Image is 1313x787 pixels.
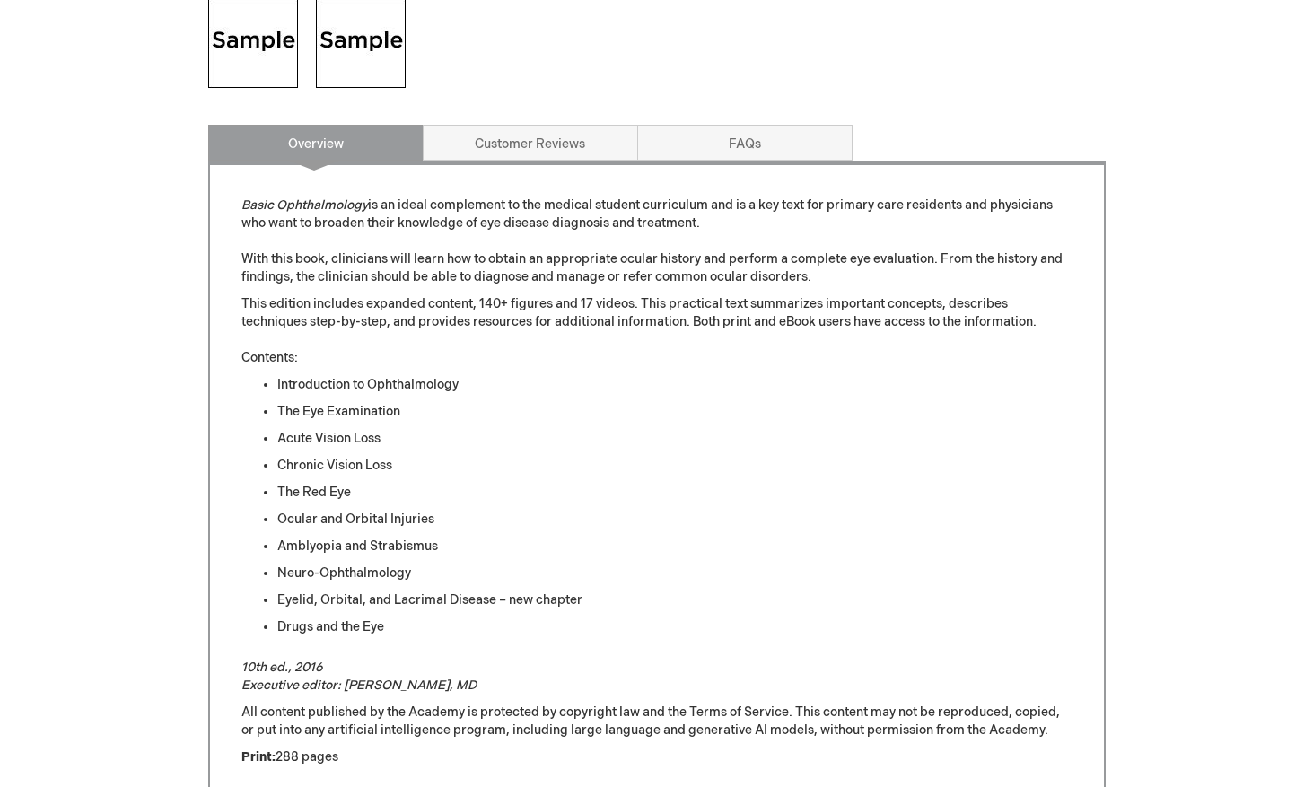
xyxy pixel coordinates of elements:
em: Basic Ophthalmology [241,197,368,213]
li: Ocular and Orbital Injuries [277,511,1072,529]
li: Chronic Vision Loss [277,457,1072,475]
li: Introduction to Ophthalmology [277,376,1072,394]
a: Customer Reviews [423,125,638,161]
em: 10th ed., 2016 [241,660,323,675]
a: Overview [208,125,424,161]
li: The Red Eye [277,484,1072,502]
li: Neuro-Ophthalmology [277,564,1072,582]
li: The Eye Examination [277,403,1072,421]
p: All content published by the Academy is protected by copyright law and the Terms of Service. This... [241,704,1072,739]
li: Eyelid, Orbital, and Lacrimal Disease – new chapter [277,591,1072,609]
p: is an ideal complement to the medical student curriculum and is a key text for primary care resid... [241,197,1072,286]
p: This edition includes expanded content, 140+ figures and 17 videos. This practical text summarize... [241,295,1072,367]
li: Acute Vision Loss [277,430,1072,448]
strong: Print: [241,749,276,765]
em: Executive editor: [PERSON_NAME], MD [241,678,477,693]
a: FAQs [637,125,853,161]
li: Drugs and the Eye [277,618,1072,636]
li: Amblyopia and Strabismus [277,538,1072,555]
